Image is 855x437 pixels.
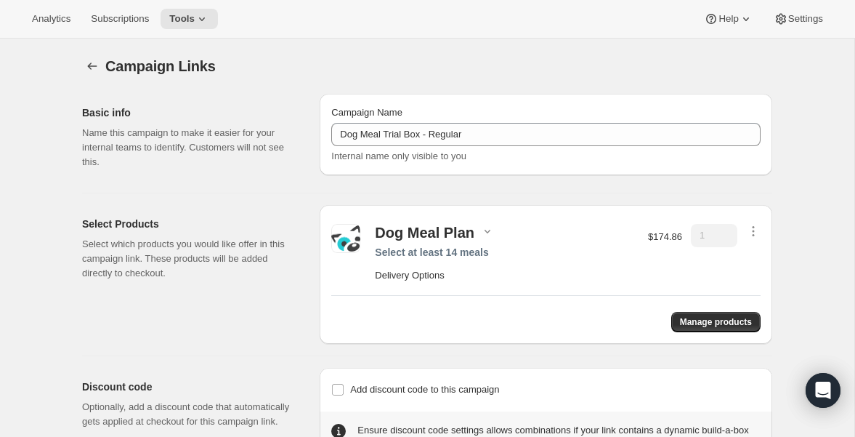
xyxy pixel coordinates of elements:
div: Select at least 14 meals [375,245,633,260]
span: Campaign Name [331,107,402,118]
h2: Delivery Options [375,268,633,283]
img: Select at least 14 meals [331,225,360,252]
span: Settings [788,13,823,25]
p: Optionally, add a discount code that automatically gets applied at checkout for this campaign link. [82,400,296,429]
span: Campaign Links [105,58,216,74]
h2: Select Products [82,217,296,231]
button: Settings [765,9,832,29]
span: Add discount code to this campaign [350,384,499,395]
span: Tools [169,13,195,25]
button: Analytics [23,9,79,29]
span: Internal name only visible to you [331,151,466,161]
p: Name this campaign to make it easier for your internal teams to identify. Customers will not see ... [82,126,296,169]
button: Help [695,9,761,29]
p: $174.86 [648,230,682,244]
button: Subscriptions [82,9,158,29]
h2: Basic info [82,105,296,120]
div: Open Intercom Messenger [806,373,840,408]
button: Manage products [671,312,761,332]
p: Select which products you would like offer in this campaign link. These products will be added di... [82,237,296,281]
div: Dog Meal Plan [375,224,474,241]
span: Manage products [680,316,752,328]
span: Help [718,13,738,25]
button: Tools [161,9,218,29]
span: Analytics [32,13,70,25]
span: Subscriptions [91,13,149,25]
input: Example: Seasonal campaign [331,123,761,146]
h2: Discount code [82,380,296,394]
